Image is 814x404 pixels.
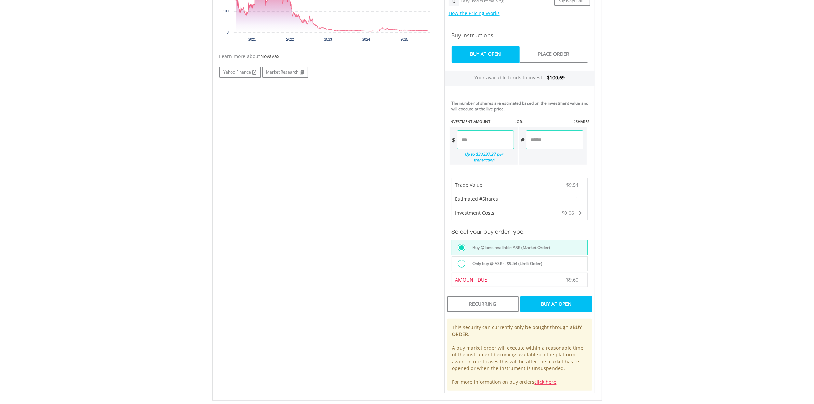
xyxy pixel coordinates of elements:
span: $9.60 [566,276,578,283]
span: Novavax [261,53,280,60]
div: # [519,130,526,149]
div: The number of shares are estimated based on the investment value and will execute at the live price. [452,100,592,112]
text: 2021 [248,38,256,41]
a: Market Research [262,67,308,78]
a: Yahoo Finance [219,67,261,78]
h3: Select your buy order type: [452,227,588,237]
text: 2024 [362,38,370,41]
a: How the Pricing Works [449,10,500,16]
span: Trade Value [455,182,483,188]
label: INVESTMENT AMOUNT [450,119,491,125]
a: Place Order [520,46,588,63]
span: $9.54 [566,182,578,188]
h4: Buy Instructions [452,31,588,39]
span: AMOUNT DUE [455,276,488,283]
text: 2023 [324,38,332,41]
span: $0.06 [562,210,574,216]
div: Up to $33237.27 per transaction [450,149,515,165]
text: 0 [227,30,229,34]
label: Buy @ best available ASK (Market Order) [468,244,550,251]
label: Only buy @ ASK ≤ $9.54 (Limit Order) [468,260,543,268]
div: Buy At Open [520,296,592,312]
text: 2022 [286,38,294,41]
span: 1 [576,196,578,203]
div: $ [450,130,457,149]
span: Estimated #Shares [455,196,498,202]
a: click here [535,379,557,385]
span: Investment Costs [455,210,495,216]
a: Buy At Open [452,46,520,63]
span: $100.69 [547,74,565,81]
text: 100 [223,9,229,13]
div: Learn more about [219,53,434,60]
label: #SHARES [573,119,589,125]
div: Recurring [447,296,519,312]
label: -OR- [515,119,523,125]
text: 2025 [400,38,408,41]
b: BUY ORDER [452,324,582,337]
div: Your available funds to invest: [445,71,595,86]
div: This security can currently only be bought through a . A buy market order will execute within a r... [447,319,592,391]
